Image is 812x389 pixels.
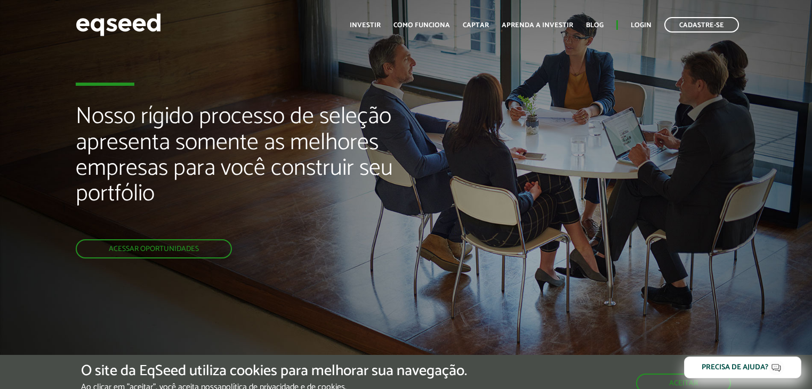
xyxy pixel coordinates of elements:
a: Acessar oportunidades [76,239,232,258]
h5: O site da EqSeed utiliza cookies para melhorar sua navegação. [81,363,467,379]
a: Como funciona [393,22,450,29]
h2: Nosso rígido processo de seleção apresenta somente as melhores empresas para você construir seu p... [76,104,466,239]
img: EqSeed [76,11,161,39]
a: Blog [586,22,604,29]
a: Cadastre-se [664,17,739,33]
a: Captar [463,22,489,29]
a: Investir [350,22,381,29]
a: Aprenda a investir [502,22,573,29]
a: Login [631,22,652,29]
